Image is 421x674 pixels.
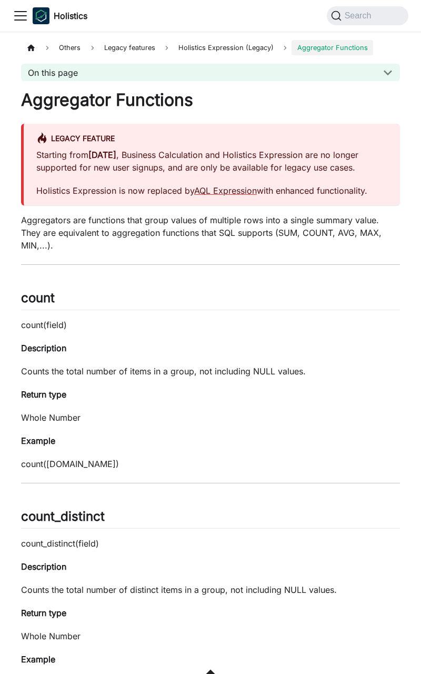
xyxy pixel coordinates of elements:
[194,185,257,196] a: AQL Expression
[21,365,400,378] p: Counts the total number of items in a group, not including NULL values.
[21,435,55,446] strong: Example
[54,40,86,55] span: Others
[13,8,28,24] button: Toggle navigation bar
[21,509,400,529] h2: count_distinct
[21,90,400,111] h1: Aggregator Functions
[36,132,387,146] div: Legacy Feature
[173,40,279,55] span: Holistics Expression (Legacy)
[33,7,87,24] a: HolisticsHolisticsHolistics
[21,290,400,310] h2: count
[21,608,66,618] strong: Return type
[21,654,55,665] strong: Example
[21,458,400,470] p: count([DOMAIN_NAME])
[342,11,378,21] span: Search
[33,7,49,24] img: Holistics
[327,6,408,25] button: Search (Command+K)
[21,343,66,353] strong: Description
[292,40,373,55] span: Aggregator Functions
[21,389,66,400] strong: Return type
[21,64,400,81] button: On this page
[21,40,41,55] a: Home page
[21,411,400,424] p: Whole Number
[54,9,87,22] b: Holistics
[21,214,400,252] p: Aggregators are functions that group values of multiple rows into a single summary value. They ar...
[99,40,161,55] span: Legacy features
[36,184,387,197] p: Holistics Expression is now replaced by with enhanced functionality.
[36,148,387,174] p: Starting from , Business Calculation and Holistics Expression are no longer supported for new use...
[21,561,66,572] strong: Description
[21,319,400,331] p: count(field)
[88,150,116,160] strong: [DATE]
[21,630,400,642] p: Whole Number
[21,537,400,550] p: count_distinct(field)
[21,583,400,596] p: Counts the total number of distinct items in a group, not including NULL values.
[21,40,400,55] nav: Breadcrumbs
